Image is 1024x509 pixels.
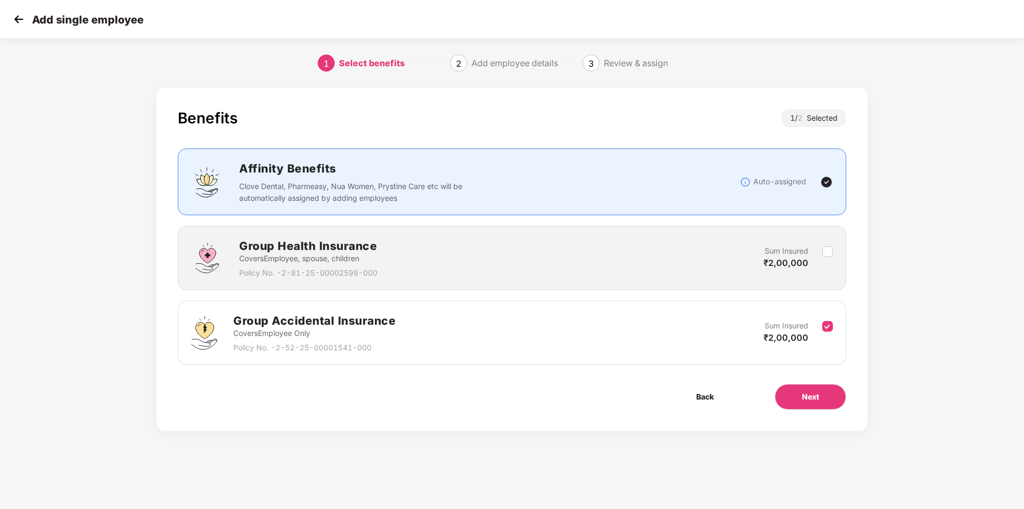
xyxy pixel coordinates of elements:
[763,332,808,343] span: ₹2,00,000
[239,160,623,177] h2: Affinity Benefits
[802,391,819,403] span: Next
[765,320,808,332] p: Sum Insured
[233,312,396,330] h2: Group Accidental Insurance
[471,54,558,72] div: Add employee details
[233,327,396,339] p: Covers Employee Only
[239,181,469,204] p: Clove Dental, Pharmeasy, Nua Women, Prystine Care etc will be automatically assigned by adding em...
[191,242,223,274] img: svg+xml;base64,PHN2ZyBpZD0iR3JvdXBfSGVhbHRoX0luc3VyYW5jZSIgZGF0YS1uYW1lPSJHcm91cCBIZWFsdGggSW5zdX...
[669,384,741,410] button: Back
[324,58,329,69] span: 1
[604,54,668,72] div: Review & assign
[798,113,807,122] span: 2
[191,316,217,350] img: svg+xml;base64,PHN2ZyB4bWxucz0iaHR0cDovL3d3dy53My5vcmcvMjAwMC9zdmciIHdpZHRoPSI0OS4zMjEiIGhlaWdodD...
[178,109,238,127] div: Benefits
[456,58,461,69] span: 2
[753,176,806,187] p: Auto-assigned
[239,253,377,264] p: Covers Employee, spouse, children
[740,177,751,187] img: svg+xml;base64,PHN2ZyBpZD0iSW5mb18tXzMyeDMyIiBkYXRhLW5hbWU9IkluZm8gLSAzMngzMiIgeG1sbnM9Imh0dHA6Ly...
[239,267,377,279] p: Policy No. - 2-81-25-00002598-000
[765,245,808,257] p: Sum Insured
[32,13,144,26] p: Add single employee
[239,237,377,255] h2: Group Health Insurance
[191,166,223,198] img: svg+xml;base64,PHN2ZyBpZD0iQWZmaW5pdHlfQmVuZWZpdHMiIGRhdGEtbmFtZT0iQWZmaW5pdHkgQmVuZWZpdHMiIHhtbG...
[696,391,714,403] span: Back
[763,257,808,268] span: ₹2,00,000
[339,54,405,72] div: Select benefits
[782,109,846,127] div: 1 / Selected
[233,342,396,354] p: Policy No. - 2-52-25-00001541-000
[775,384,846,410] button: Next
[588,58,594,69] span: 3
[820,176,833,189] img: svg+xml;base64,PHN2ZyBpZD0iVGljay0yNHgyNCIgeG1sbnM9Imh0dHA6Ly93d3cudzMub3JnLzIwMDAvc3ZnIiB3aWR0aD...
[11,11,27,27] img: svg+xml;base64,PHN2ZyB4bWxucz0iaHR0cDovL3d3dy53My5vcmcvMjAwMC9zdmciIHdpZHRoPSIzMCIgaGVpZ2h0PSIzMC...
